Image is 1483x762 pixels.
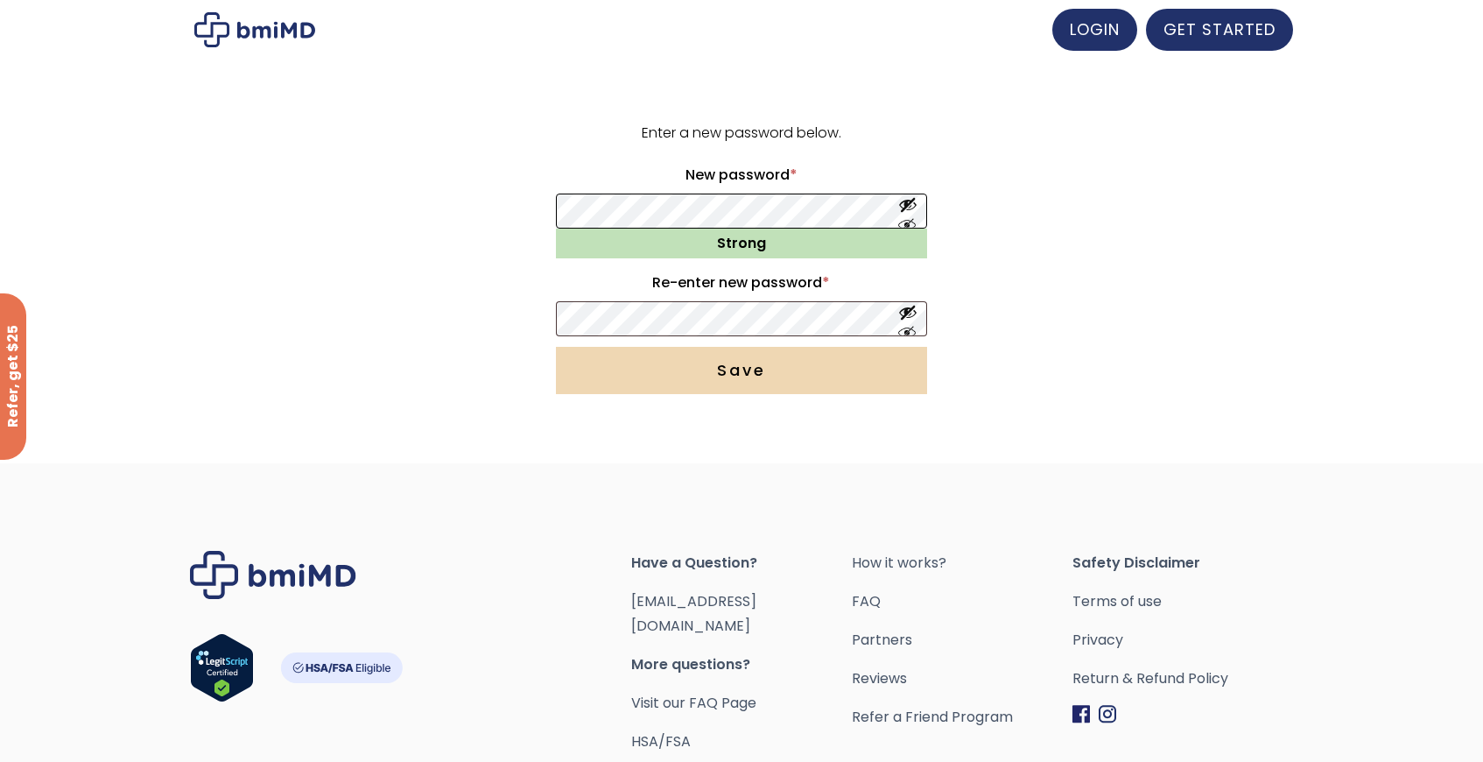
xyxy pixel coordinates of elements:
[194,12,315,47] img: My account
[556,229,927,258] div: Strong
[852,551,1072,575] a: How it works?
[852,589,1072,614] a: FAQ
[1052,9,1137,51] a: LOGIN
[852,667,1072,691] a: Reviews
[553,121,930,145] p: Enter a new password below.
[1072,551,1293,575] span: Safety Disclaimer
[1072,628,1293,653] a: Privacy
[1070,18,1120,40] span: LOGIN
[556,161,927,189] label: New password
[631,693,756,713] a: Visit our FAQ Page
[1163,18,1276,40] span: GET STARTED
[631,653,852,677] span: More questions?
[852,628,1072,653] a: Partners
[631,551,852,575] span: Have a Question?
[556,269,927,297] label: Re-enter new password
[631,591,756,636] a: [EMAIL_ADDRESS][DOMAIN_NAME]
[1072,589,1293,614] a: Terms of use
[898,195,917,228] button: Show password
[852,705,1072,730] a: Refer a Friend Program
[1072,705,1090,723] img: Facebook
[898,303,917,335] button: Show password
[280,653,403,683] img: HSA-FSA
[190,633,254,702] img: Verify Approval for www.bmimd.com
[1099,705,1116,723] img: Instagram
[631,731,691,751] a: HSA/FSA
[1072,667,1293,691] a: Return & Refund Policy
[1146,9,1293,51] a: GET STARTED
[190,551,356,599] img: Brand Logo
[190,633,254,710] a: Verify LegitScript Approval for www.bmimd.com
[556,347,927,394] button: Save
